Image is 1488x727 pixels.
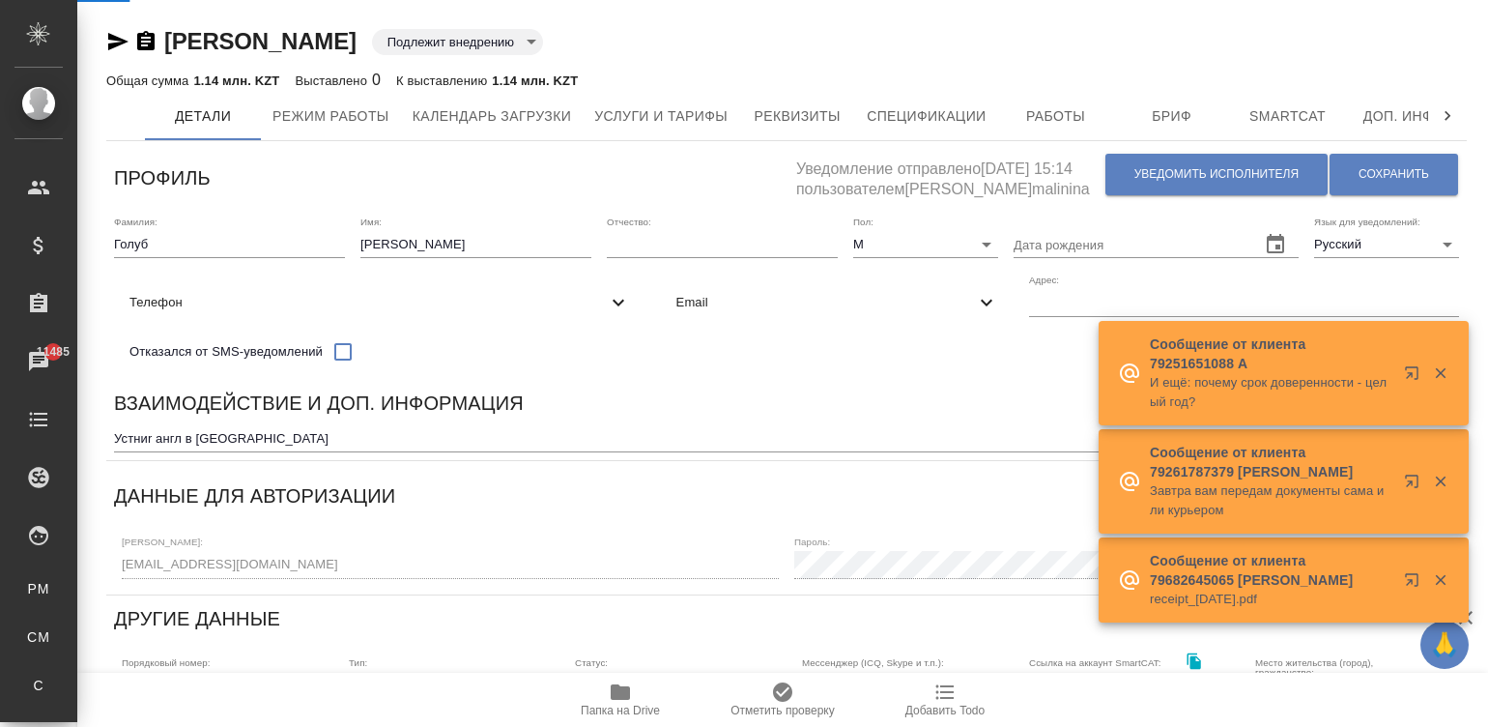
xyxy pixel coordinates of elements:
[272,104,389,129] span: Режим работы
[492,73,578,88] p: 1.14 млн. KZT
[24,627,53,647] span: CM
[372,29,543,55] div: Подлежит внедрению
[413,104,572,129] span: Календарь загрузки
[349,672,545,699] div: ИП Нерезидент РФ
[129,293,607,312] span: Телефон
[1010,104,1102,129] span: Работы
[396,73,492,88] p: К выставлению
[114,431,1459,446] textarea: Устниr англ в [GEOGRAPHIC_DATA]
[905,704,985,717] span: Добавить Todo
[1029,657,1161,667] label: Ссылка на аккаунт SmartCAT:
[114,388,524,419] h6: Взаимодействие и доп. информация
[5,337,72,386] a: 11485
[751,104,844,129] span: Реквизиты
[14,569,63,608] a: PM
[295,73,372,88] p: Выставлено
[122,657,210,667] label: Порядковый номер:
[796,149,1104,200] h5: Уведомление отправлено [DATE] 15:14 пользователем [PERSON_NAME]malinina
[1126,104,1218,129] span: Бриф
[1150,481,1391,520] p: Завтра вам передам документы сама или курьером
[853,217,873,226] label: Пол:
[661,281,1015,324] div: Email
[360,217,382,226] label: Имя:
[114,603,280,634] h6: Другие данные
[802,657,944,667] label: Мессенджер (ICQ, Skype и т.п.):
[14,618,63,656] a: CM
[575,657,608,667] label: Статус:
[581,704,660,717] span: Папка на Drive
[607,217,651,226] label: Отчество:
[106,30,129,53] button: Скопировать ссылку для ЯМессенджера
[114,217,157,226] label: Фамилия:
[864,673,1026,727] button: Добавить Todo
[1392,561,1439,607] button: Открыть в новой вкладке
[1150,551,1391,590] p: Сообщение от клиента 79682645065 [PERSON_NAME]
[349,657,367,667] label: Тип:
[1420,364,1460,382] button: Закрыть
[1359,166,1429,183] span: Сохранить
[1150,373,1391,412] p: И ещё: почему срок доверенности - целый год?
[1150,590,1391,609] p: receipt_[DATE].pdf
[794,538,830,547] label: Пароль:
[114,162,211,193] h6: Профиль
[1150,443,1391,481] p: Сообщение от клиента 79261787379 [PERSON_NAME]
[129,342,323,362] span: Отказался от SMS-уведомлений
[1242,104,1334,129] span: Smartcat
[730,704,834,717] span: Отметить проверку
[1330,154,1458,195] button: Сохранить
[24,579,53,598] span: PM
[1029,276,1059,285] label: Адрес:
[1314,231,1459,258] div: Русский
[676,293,976,312] span: Email
[134,30,157,53] button: Скопировать ссылку
[295,69,381,92] div: 0
[1392,462,1439,509] button: Открыть в новой вкладке
[1420,571,1460,589] button: Закрыть
[24,676,53,695] span: С
[575,672,771,699] div: Подлежит внедрению
[164,28,357,54] a: [PERSON_NAME]
[853,231,998,258] div: М
[1392,354,1439,400] button: Открыть в новой вкладке
[867,104,986,129] span: Спецификации
[594,104,728,129] span: Услуги и тарифы
[1134,166,1299,183] span: Уведомить исполнителя
[701,673,864,727] button: Отметить проверку
[193,73,279,88] p: 1.14 млн. KZT
[1314,217,1420,226] label: Язык для уведомлений:
[382,34,520,50] button: Подлежит внедрению
[114,480,395,511] h6: Данные для авторизации
[539,673,701,727] button: Папка на Drive
[114,281,645,324] div: Телефон
[1150,334,1391,373] p: Сообщение от клиента 79251651088 A
[122,538,203,547] label: [PERSON_NAME]:
[14,666,63,705] a: С
[157,104,249,129] span: Детали
[1420,473,1460,490] button: Закрыть
[25,342,81,362] span: 11485
[1105,154,1328,195] button: Уведомить исполнителя
[106,73,193,88] p: Общая сумма
[1358,104,1450,129] span: Доп. инфо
